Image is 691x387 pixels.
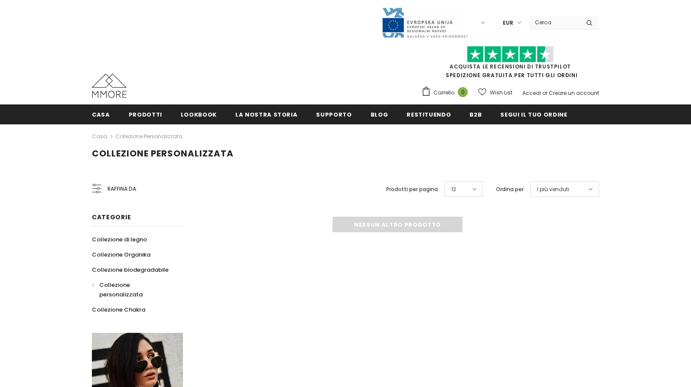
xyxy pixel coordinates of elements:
a: Restituendo [407,104,451,124]
span: La nostra storia [235,111,297,119]
a: Casa [92,104,110,124]
img: Fidati di Pilot Stars [467,46,554,63]
span: Collezione personalizzata [99,281,143,299]
img: Casi MMORE [92,74,127,98]
span: Categorie [92,213,131,221]
span: 0 [458,87,468,97]
span: Blog [371,111,388,119]
span: Collezione Organika [92,250,150,259]
span: Lookbook [181,111,217,119]
span: Casa [92,111,110,119]
span: Prodotti [129,111,162,119]
span: Collezione personalizzata [92,147,234,159]
span: B2B [469,111,482,119]
a: Creare un account [549,89,599,97]
span: Restituendo [407,111,451,119]
a: Collezione personalizzata [115,133,183,140]
input: Search Site [530,16,580,29]
span: Segui il tuo ordine [500,111,567,119]
a: Wish List [478,85,512,100]
span: Wish List [490,88,512,97]
label: Prodotti per pagina [386,185,438,194]
a: Acquista le recensioni di TrustPilot [450,63,571,70]
a: supporto [316,104,352,124]
a: Accedi [522,89,541,97]
a: Collezione biodegradabile [92,262,169,277]
a: Casa [92,131,107,142]
span: Raffina da [108,184,136,194]
span: supporto [316,111,352,119]
span: Collezione biodegradabile [92,266,169,274]
a: La nostra storia [235,104,297,124]
img: Javni Razpis [381,7,468,39]
a: Lookbook [181,104,217,124]
span: Carrello [434,88,454,97]
a: Collezione personalizzata [92,277,173,302]
a: Javni Razpis [381,19,468,26]
a: Collezione Organika [92,247,150,262]
span: 12 [451,185,456,194]
a: B2B [469,104,482,124]
a: Carrello 0 [421,86,472,99]
a: Collezione Chakra [92,302,145,317]
span: or [542,89,548,97]
span: Collezione Chakra [92,306,145,314]
a: Prodotti [129,104,162,124]
span: SPEDIZIONE GRATUITA PER TUTTI GLI ORDINI [421,50,599,79]
label: Ordina per [496,185,524,194]
a: Collezione di legno [92,232,147,247]
a: Blog [371,104,388,124]
span: EUR [503,19,513,27]
span: Collezione di legno [92,235,147,244]
a: Segui il tuo ordine [500,104,567,124]
span: I più venduti [537,185,569,194]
